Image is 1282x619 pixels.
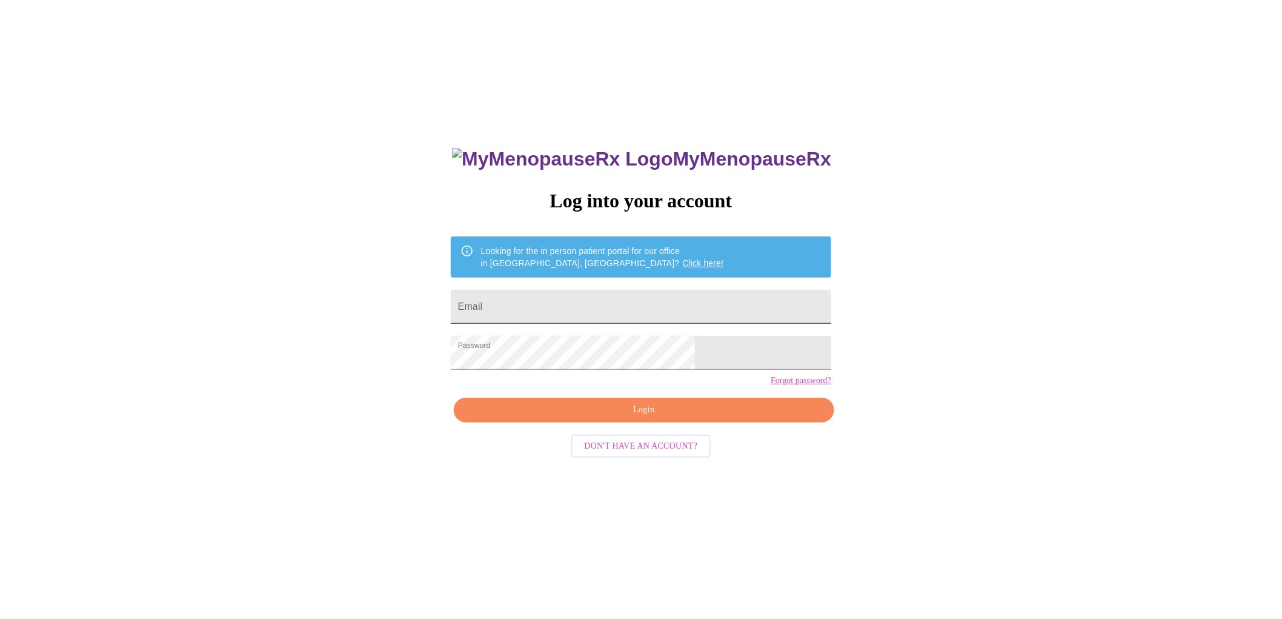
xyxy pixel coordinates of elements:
[568,440,714,450] a: Don't have an account?
[451,190,831,212] h3: Log into your account
[454,398,834,423] button: Login
[468,403,820,418] span: Login
[452,148,831,170] h3: MyMenopauseRx
[571,435,711,458] button: Don't have an account?
[481,240,724,274] div: Looking for the in person patient portal for our office in [GEOGRAPHIC_DATA], [GEOGRAPHIC_DATA]?
[585,439,698,454] span: Don't have an account?
[452,148,673,170] img: MyMenopauseRx Logo
[771,376,831,386] a: Forgot password?
[683,258,724,268] a: Click here!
